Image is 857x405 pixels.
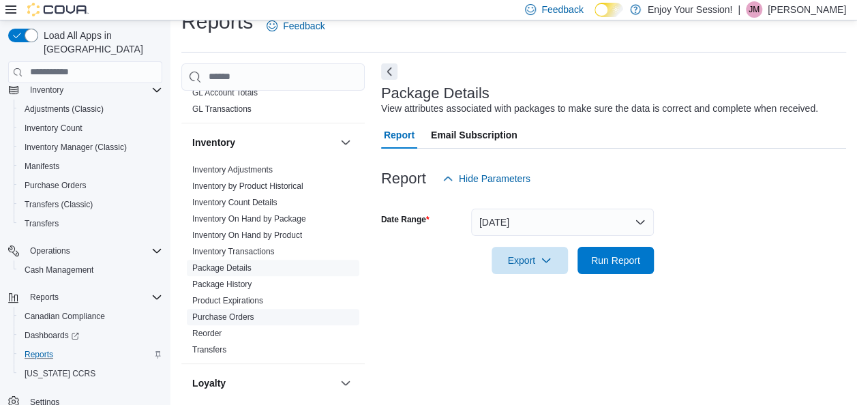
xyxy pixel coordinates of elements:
button: Transfers (Classic) [14,195,168,214]
span: Transfers [192,344,226,355]
span: Reports [19,346,162,363]
a: Manifests [19,158,65,175]
span: Hide Parameters [459,172,530,185]
button: Cash Management [14,260,168,280]
a: Package Details [192,263,252,273]
label: Date Range [381,214,430,225]
a: Transfers [19,215,64,232]
span: Purchase Orders [19,177,162,194]
span: Inventory [30,85,63,95]
button: Inventory [25,82,69,98]
a: Inventory Count [19,120,88,136]
button: Inventory Manager (Classic) [14,138,168,157]
span: Reports [30,292,59,303]
a: GL Transactions [192,104,252,114]
span: Feedback [541,3,583,16]
span: Transfers (Classic) [25,199,93,210]
span: Canadian Compliance [25,311,105,322]
span: Report [384,121,415,149]
span: Reports [25,349,53,360]
button: Loyalty [192,376,335,390]
span: Inventory Count Details [192,197,277,208]
a: Adjustments (Classic) [19,101,109,117]
span: Operations [30,245,70,256]
h3: Loyalty [192,376,226,390]
a: Reports [19,346,59,363]
button: Inventory Count [14,119,168,138]
span: Adjustments (Classic) [19,101,162,117]
button: Inventory [337,134,354,151]
span: Inventory On Hand by Product [192,230,302,241]
div: Jessica McPhee [746,1,762,18]
a: Cash Management [19,262,99,278]
button: Inventory [192,136,335,149]
a: Product Expirations [192,296,263,305]
button: Run Report [577,247,654,274]
a: Purchase Orders [19,177,92,194]
span: Inventory [25,82,162,98]
a: Inventory Transactions [192,247,275,256]
span: Inventory Transactions [192,246,275,257]
span: Export [500,247,560,274]
span: Dark Mode [595,17,595,18]
h3: Package Details [381,85,490,102]
button: Reports [3,288,168,307]
span: Package History [192,279,252,290]
button: Operations [3,241,168,260]
a: Canadian Compliance [19,308,110,325]
span: Feedback [283,19,325,33]
button: [DATE] [471,209,654,236]
a: Inventory Manager (Classic) [19,139,132,155]
a: Inventory On Hand by Product [192,230,302,240]
a: Package History [192,280,252,289]
button: Reports [25,289,64,305]
span: Inventory Manager (Classic) [19,139,162,155]
button: Inventory [3,80,168,100]
div: Inventory [181,162,365,363]
span: Reorder [192,328,222,339]
a: Dashboards [19,327,85,344]
a: Reorder [192,329,222,338]
span: Manifests [19,158,162,175]
span: Package Details [192,262,252,273]
button: Canadian Compliance [14,307,168,326]
span: JM [749,1,760,18]
button: Loyalty [337,375,354,391]
span: Run Report [591,254,640,267]
span: Dashboards [19,327,162,344]
span: Inventory Manager (Classic) [25,142,127,153]
span: Purchase Orders [25,180,87,191]
p: Enjoy Your Session! [648,1,733,18]
button: Adjustments (Classic) [14,100,168,119]
a: Inventory On Hand by Package [192,214,306,224]
span: Inventory Adjustments [192,164,273,175]
button: Reports [14,345,168,364]
a: Inventory Adjustments [192,165,273,175]
button: Export [492,247,568,274]
span: Load All Apps in [GEOGRAPHIC_DATA] [38,29,162,56]
p: [PERSON_NAME] [768,1,846,18]
span: Adjustments (Classic) [25,104,104,115]
a: Transfers (Classic) [19,196,98,213]
a: Inventory by Product Historical [192,181,303,191]
button: Transfers [14,214,168,233]
a: [US_STATE] CCRS [19,365,101,382]
span: Reports [25,289,162,305]
h3: Report [381,170,426,187]
span: Inventory Count [19,120,162,136]
span: Transfers (Classic) [19,196,162,213]
span: Cash Management [19,262,162,278]
span: Transfers [25,218,59,229]
a: Transfers [192,345,226,355]
span: Cash Management [25,265,93,275]
div: View attributes associated with packages to make sure the data is correct and complete when recei... [381,102,818,116]
button: [US_STATE] CCRS [14,364,168,383]
span: Inventory On Hand by Package [192,213,306,224]
button: Next [381,63,397,80]
button: Hide Parameters [437,165,536,192]
span: Transfers [19,215,162,232]
button: Manifests [14,157,168,176]
a: Dashboards [14,326,168,345]
button: Operations [25,243,76,259]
